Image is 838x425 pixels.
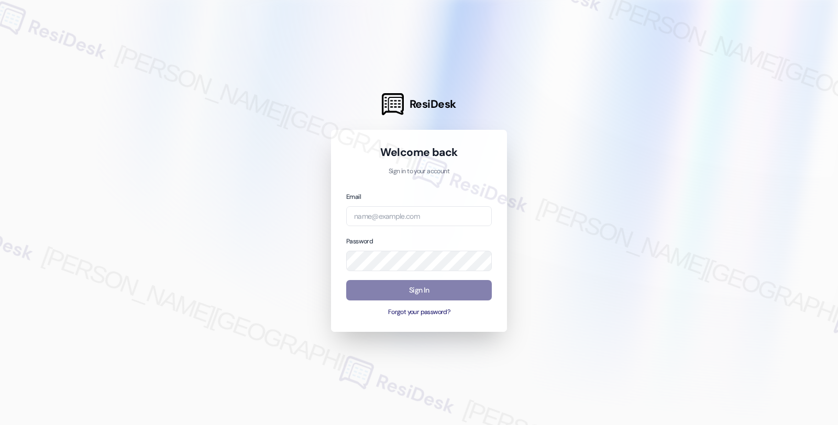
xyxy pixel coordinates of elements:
[346,237,373,245] label: Password
[410,97,456,111] span: ResiDesk
[346,280,492,300] button: Sign In
[346,308,492,317] button: Forgot your password?
[346,167,492,176] p: Sign in to your account
[382,93,404,115] img: ResiDesk Logo
[346,193,361,201] label: Email
[346,145,492,160] h1: Welcome back
[346,206,492,227] input: name@example.com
